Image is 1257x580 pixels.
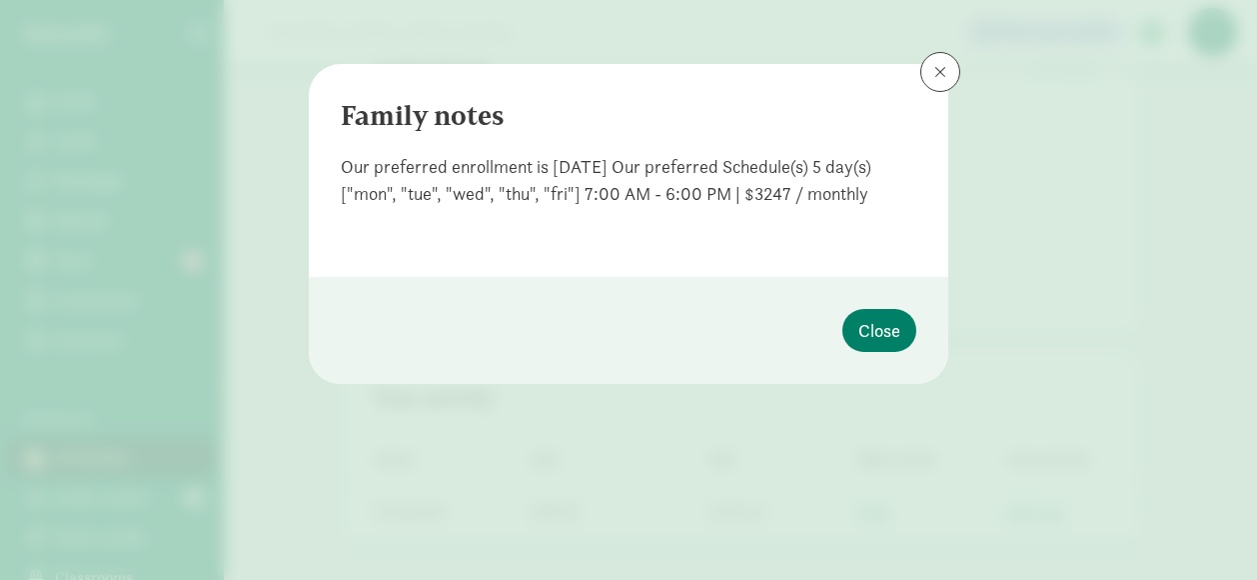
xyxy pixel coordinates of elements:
[341,153,916,207] div: Our preferred enrollment is [DATE] Our preferred Schedule(s) 5 day(s) ["mon", "tue", "wed", "thu"...
[842,309,916,352] button: Close
[1157,484,1257,580] iframe: Chat Widget
[858,317,900,344] span: Close
[341,96,916,137] div: Family notes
